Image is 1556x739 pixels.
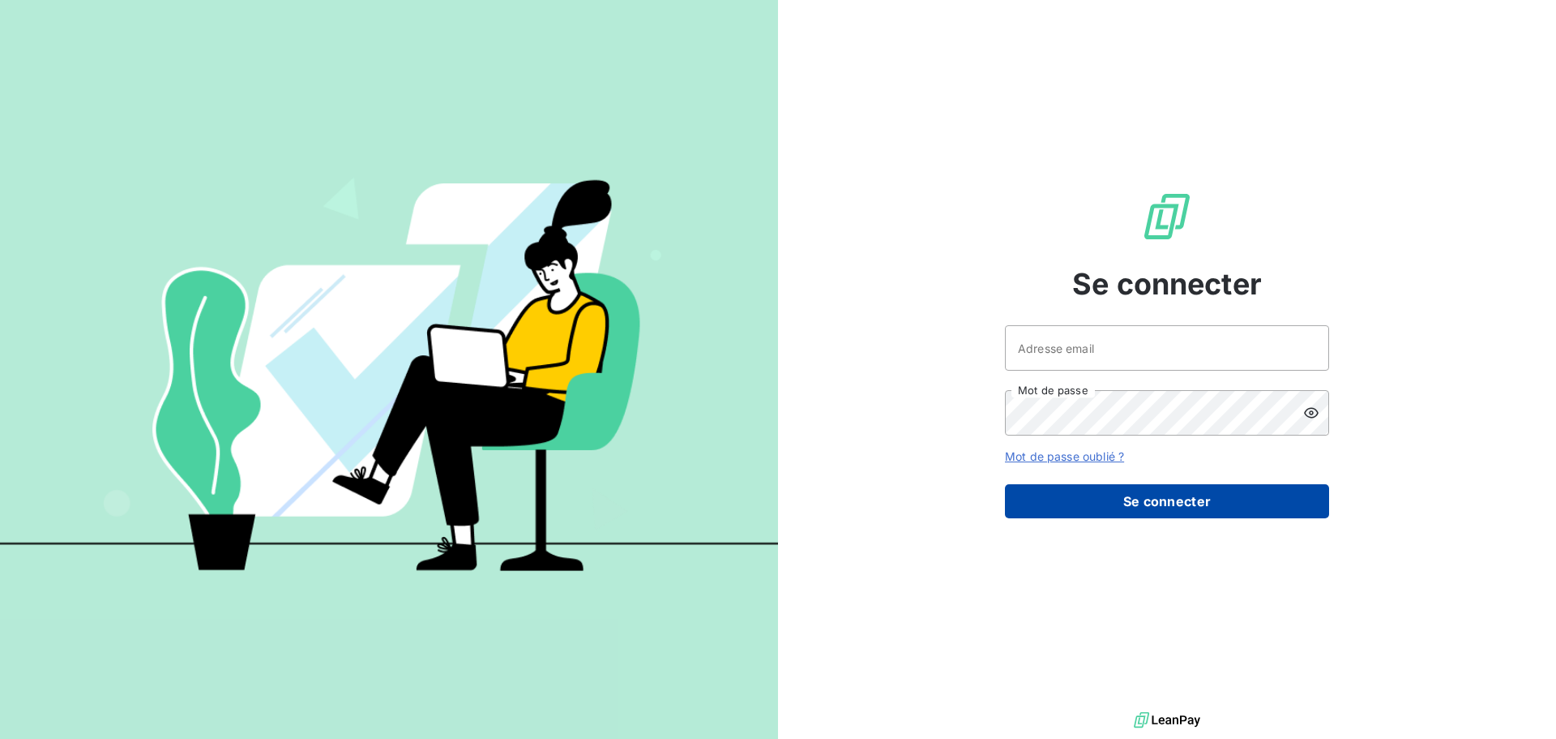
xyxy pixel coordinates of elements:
[1005,325,1329,371] input: placeholder
[1072,262,1262,306] span: Se connecter
[1005,484,1329,518] button: Se connecter
[1134,708,1200,733] img: logo
[1005,449,1124,463] a: Mot de passe oublié ?
[1141,191,1193,243] img: Logo LeanPay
